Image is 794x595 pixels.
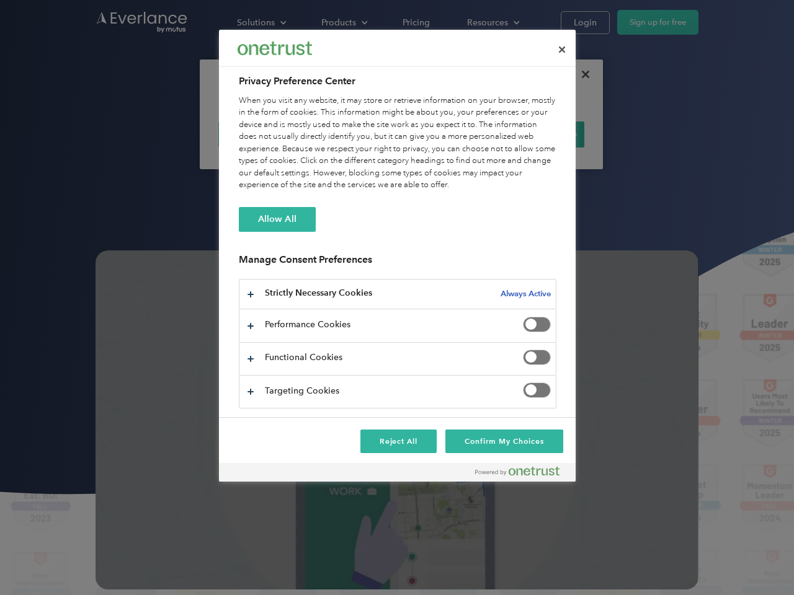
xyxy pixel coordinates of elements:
[475,466,569,482] a: Powered by OneTrust Opens in a new Tab
[239,207,316,232] button: Allow All
[91,74,154,100] input: Submit
[475,466,560,476] img: Powered by OneTrust Opens in a new Tab
[219,30,576,482] div: Preference center
[239,95,556,192] div: When you visit any website, it may store or retrieve information on your browser, mostly in the f...
[548,36,576,63] button: Close
[445,430,563,453] button: Confirm My Choices
[238,42,312,55] img: Everlance
[219,30,576,482] div: Privacy Preference Center
[238,36,312,61] div: Everlance
[239,253,556,273] h3: Manage Consent Preferences
[239,74,556,89] h2: Privacy Preference Center
[360,430,437,453] button: Reject All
